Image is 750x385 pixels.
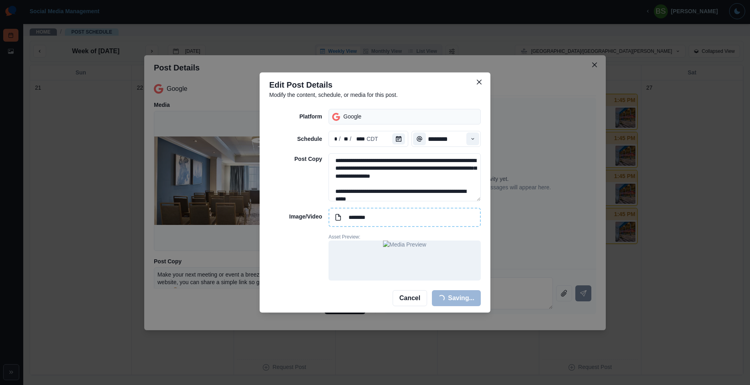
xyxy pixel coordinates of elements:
[349,135,352,143] div: /
[331,135,379,143] div: Date
[392,133,405,144] button: Calendar
[411,131,481,147] input: Select Time
[413,132,426,145] button: Time
[341,135,349,143] div: day
[473,76,486,88] button: Close
[383,241,426,281] img: Media Preview
[269,79,481,91] p: Edit Post Details
[352,135,366,143] div: year
[269,155,322,163] p: Post Copy
[393,290,427,306] button: Cancel
[331,135,338,143] div: month
[343,112,361,121] p: Google
[466,132,479,145] button: Time
[269,91,481,99] p: Modify the content, schedule, or media for this post.
[366,135,379,143] div: time zone
[338,135,341,143] div: /
[269,112,322,121] p: Platform
[432,290,481,306] button: Saving...
[269,135,322,143] p: Schedule
[411,131,481,147] div: Time
[269,213,322,221] p: Image/Video
[329,233,481,241] p: Asset Preview:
